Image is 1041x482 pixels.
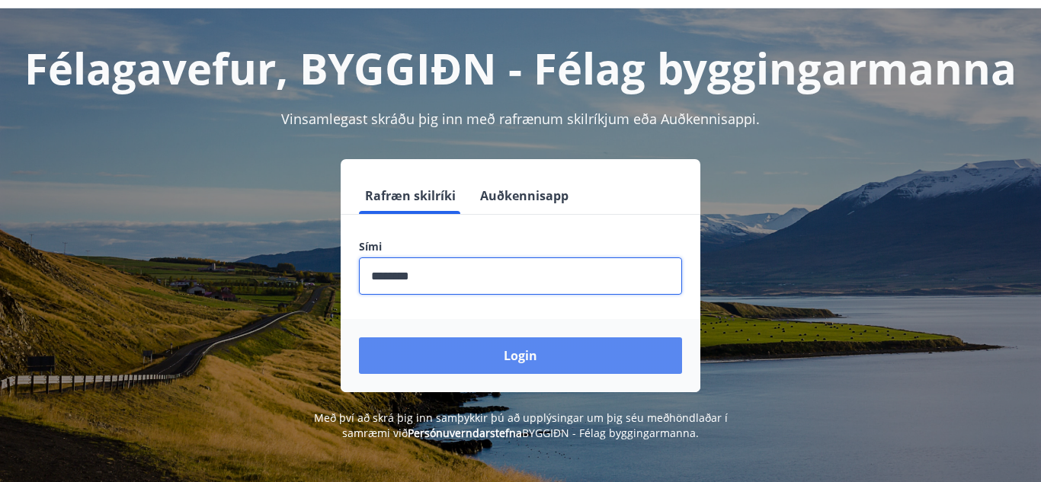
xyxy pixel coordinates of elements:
button: Auðkennisapp [474,177,575,214]
h1: Félagavefur, BYGGIÐN - Félag byggingarmanna [18,39,1023,97]
span: Með því að skrá þig inn samþykkir þú að upplýsingar um þig séu meðhöndlaðar í samræmi við BYGGIÐN... [314,410,728,440]
button: Rafræn skilríki [359,177,462,214]
span: Vinsamlegast skráðu þig inn með rafrænum skilríkjum eða Auðkennisappi. [281,110,760,128]
button: Login [359,337,682,374]
label: Sími [359,239,682,254]
a: Persónuverndarstefna [408,426,522,440]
